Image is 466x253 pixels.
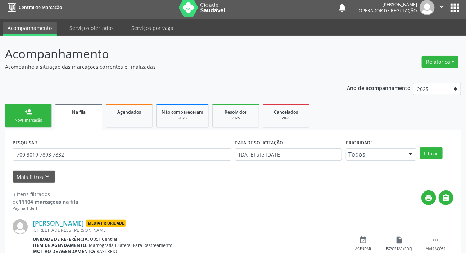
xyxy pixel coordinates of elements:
span: UBSF Central [90,236,117,242]
span: Não compareceram [162,109,203,115]
button: Relatórios [422,56,458,68]
span: Agendados [117,109,141,115]
div: 2025 [268,116,304,121]
div: Página 1 de 1 [13,205,78,212]
span: Central de Marcação [19,4,62,10]
button:  [439,190,453,205]
b: Unidade de referência: [33,236,89,242]
div: Mais ações [426,247,445,252]
span: Na fila [72,109,86,115]
i:  [438,3,445,10]
button: apps [448,1,461,14]
div: person_add [24,108,32,116]
div: Exportar (PDF) [386,247,412,252]
i: event_available [359,236,367,244]
div: [PERSON_NAME] [359,1,417,8]
a: Central de Marcação [5,1,62,13]
span: Operador de regulação [359,8,417,14]
i: print [425,194,433,202]
button: Filtrar [420,147,443,159]
b: Item de agendamento: [33,242,88,248]
a: [PERSON_NAME] [33,219,84,227]
div: 3 itens filtrados [13,190,78,198]
i:  [431,236,439,244]
div: de [13,198,78,205]
div: 2025 [218,116,254,121]
div: Agendar [356,247,371,252]
i:  [442,194,450,202]
a: Serviços ofertados [64,22,119,34]
a: Acompanhamento [3,22,57,36]
label: DATA DE SOLICITAÇÃO [235,137,284,148]
span: Mamografia Bilateral Para Rastreamento [89,242,173,248]
input: Selecione um intervalo [235,148,343,161]
div: Nova marcação [10,118,46,123]
input: Nome, CNS [13,148,231,161]
button: Mais filtroskeyboard_arrow_down [13,171,55,183]
span: Todos [348,151,402,158]
div: [STREET_ADDRESS][PERSON_NAME] [33,227,345,233]
strong: 11104 marcações na fila [19,198,78,205]
i: keyboard_arrow_down [44,173,51,181]
button: notifications [337,3,347,13]
p: Acompanhe a situação das marcações correntes e finalizadas [5,63,324,71]
p: Acompanhamento [5,45,324,63]
a: Serviços por vaga [126,22,178,34]
span: Resolvidos [225,109,247,115]
img: img [13,219,28,234]
div: 2025 [162,116,203,121]
span: Cancelados [274,109,298,115]
span: Média Prioridade [86,220,126,227]
p: Ano de acompanhamento [347,83,411,92]
label: Prioridade [346,137,373,148]
i: insert_drive_file [395,236,403,244]
label: PESQUISAR [13,137,37,148]
button: print [421,190,436,205]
